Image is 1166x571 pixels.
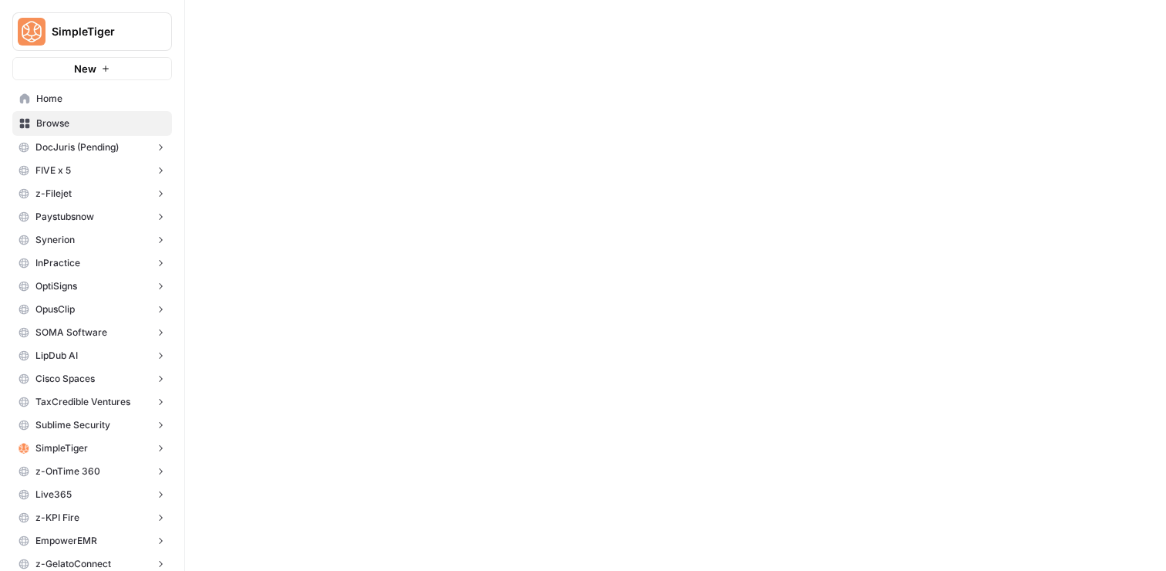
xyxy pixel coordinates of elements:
button: DocJuris (Pending) [12,136,172,159]
button: Synerion [12,228,172,252]
button: Sublime Security [12,414,172,437]
button: InPractice [12,252,172,275]
button: Cisco Spaces [12,367,172,390]
span: EmpowerEMR [35,534,97,548]
span: Home [36,92,165,106]
button: LipDub AI [12,344,172,367]
img: SimpleTiger Logo [18,18,45,46]
button: EmpowerEMR [12,529,172,552]
a: Home [12,86,172,111]
span: Browse [36,117,165,130]
span: z-OnTime 360 [35,465,100,478]
span: Synerion [35,233,75,247]
span: z-Filejet [35,187,72,201]
button: New [12,57,172,80]
button: SOMA Software [12,321,172,344]
button: OpusClip [12,298,172,321]
span: FIVE x 5 [35,164,71,177]
span: SOMA Software [35,326,107,340]
span: OpusClip [35,302,75,316]
button: Workspace: SimpleTiger [12,12,172,51]
button: z-OnTime 360 [12,460,172,483]
button: TaxCredible Ventures [12,390,172,414]
span: Paystubsnow [35,210,94,224]
button: SimpleTiger [12,437,172,460]
span: TaxCredible Ventures [35,395,130,409]
span: InPractice [35,256,80,270]
button: z-Filejet [12,182,172,205]
button: FIVE x 5 [12,159,172,182]
button: Paystubsnow [12,205,172,228]
span: z-GelatoConnect [35,557,111,571]
button: Live365 [12,483,172,506]
img: hlg0wqi1id4i6sbxkcpd2tyblcaw [19,443,29,454]
span: z-KPI Fire [35,511,79,525]
a: Browse [12,111,172,136]
span: OptiSigns [35,279,77,293]
span: New [74,61,96,76]
span: DocJuris (Pending) [35,140,119,154]
span: LipDub AI [35,349,78,363]
span: SimpleTiger [35,441,88,455]
span: Live365 [35,488,72,502]
span: Sublime Security [35,418,110,432]
button: OptiSigns [12,275,172,298]
button: z-KPI Fire [12,506,172,529]
span: Cisco Spaces [35,372,95,386]
span: SimpleTiger [52,24,145,39]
